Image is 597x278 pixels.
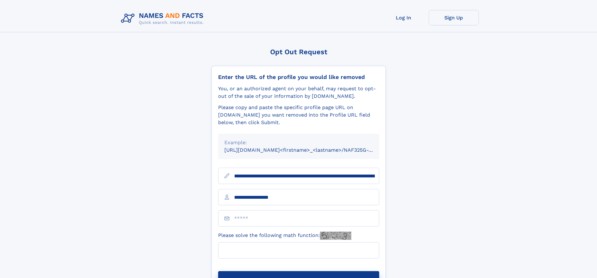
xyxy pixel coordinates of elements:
[379,10,429,25] a: Log In
[218,104,379,126] div: Please copy and paste the specific profile page URL on [DOMAIN_NAME] you want removed into the Pr...
[218,74,379,81] div: Enter the URL of the profile you would like removed
[224,147,391,153] small: [URL][DOMAIN_NAME]<firstname>_<lastname>/NAF325G-xxxxxxxx
[218,85,379,100] div: You, or an authorized agent on your behalf, may request to opt-out of the sale of your informatio...
[212,48,386,56] div: Opt Out Request
[118,10,209,27] img: Logo Names and Facts
[218,232,351,240] label: Please solve the following math function:
[429,10,479,25] a: Sign Up
[224,139,373,146] div: Example:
